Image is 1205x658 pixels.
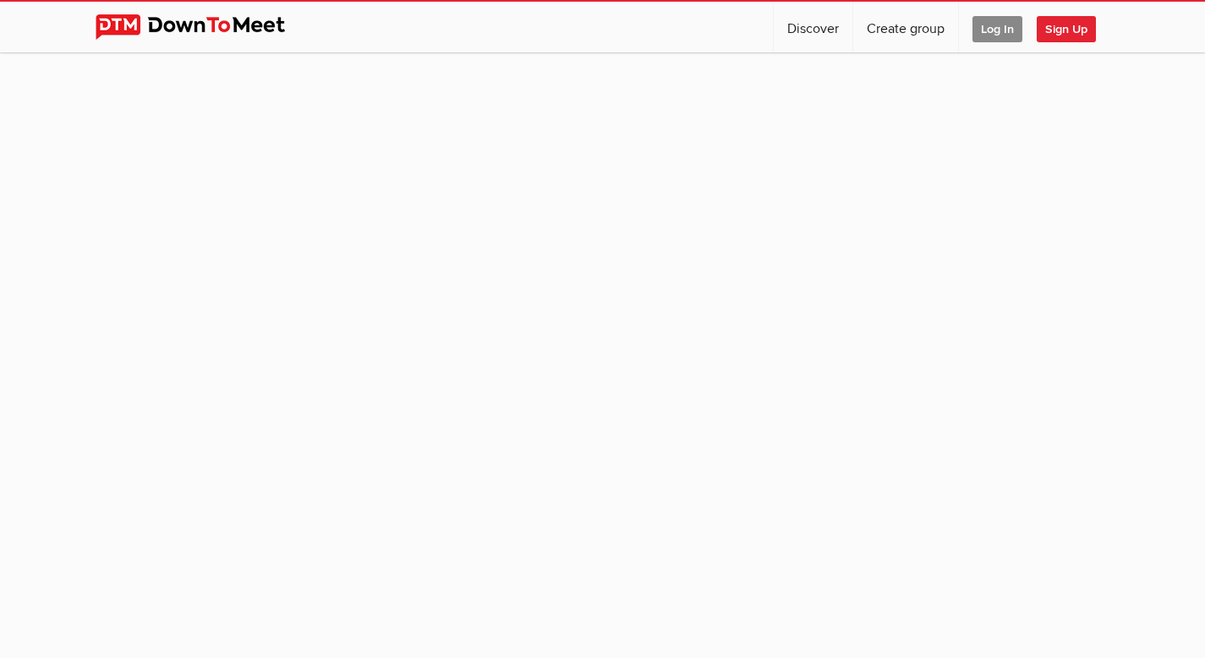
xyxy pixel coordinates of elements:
a: Log In [959,2,1036,52]
a: Create group [853,2,958,52]
span: Sign Up [1037,16,1096,42]
a: Discover [774,2,852,52]
span: Log In [972,16,1022,42]
img: DownToMeet [96,14,311,40]
a: Sign Up [1037,2,1109,52]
